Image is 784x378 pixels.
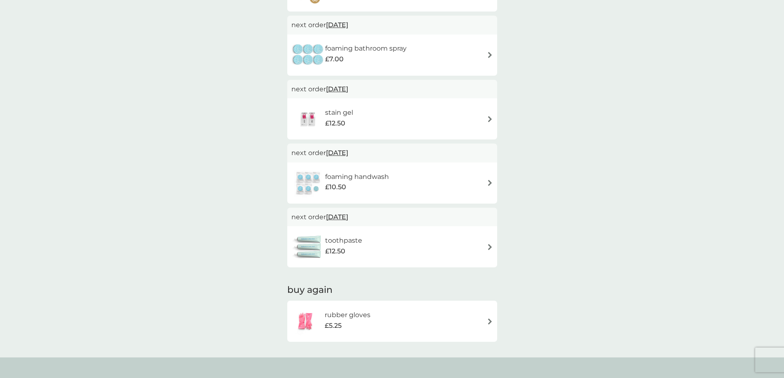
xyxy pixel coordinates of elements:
img: arrow right [487,180,493,186]
h6: foaming bathroom spray [325,43,407,54]
span: £12.50 [325,118,345,129]
span: [DATE] [326,145,348,161]
p: next order [291,212,493,223]
h6: toothpaste [325,235,362,246]
h6: stain gel [325,107,353,118]
img: toothpaste [291,232,325,261]
p: next order [291,148,493,158]
img: arrow right [487,52,493,58]
p: next order [291,20,493,30]
img: arrow right [487,244,493,250]
img: stain gel [291,104,325,133]
h6: rubber gloves [325,310,370,320]
p: next order [291,84,493,95]
h6: foaming handwash [325,172,389,182]
img: arrow right [487,116,493,122]
span: £7.00 [325,54,344,65]
span: £12.50 [325,246,345,257]
img: foaming bathroom spray [291,41,325,70]
h2: buy again [287,284,497,297]
span: £5.25 [325,320,342,331]
span: [DATE] [326,81,348,97]
span: [DATE] [326,209,348,225]
img: foaming handwash [291,169,325,197]
span: £10.50 [325,182,346,192]
img: rubber gloves [291,307,320,336]
img: arrow right [487,318,493,325]
span: [DATE] [326,17,348,33]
